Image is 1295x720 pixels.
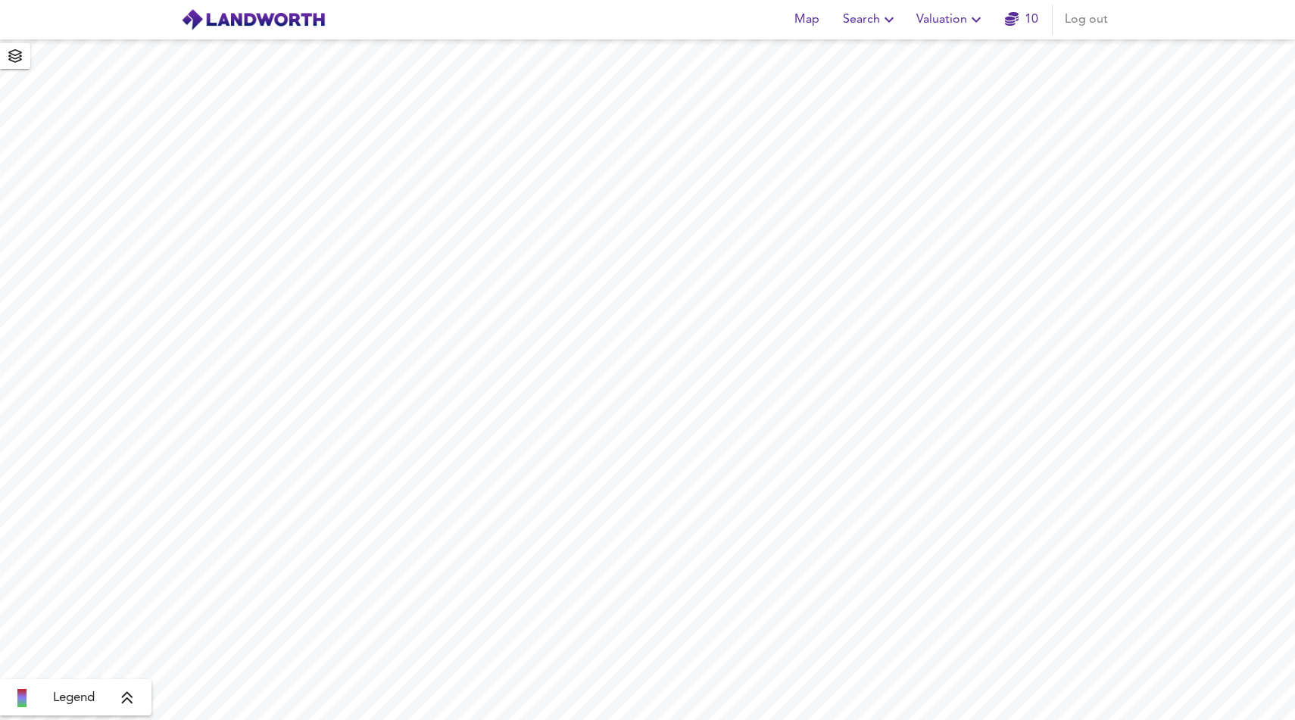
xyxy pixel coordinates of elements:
button: 10 [997,5,1046,35]
button: Search [837,5,904,35]
img: logo [181,8,326,31]
span: Search [843,9,898,30]
span: Valuation [916,9,985,30]
button: Map [782,5,831,35]
span: Legend [53,689,95,707]
span: Map [788,9,825,30]
span: Log out [1065,9,1108,30]
a: 10 [1005,9,1038,30]
button: Log out [1059,5,1114,35]
button: Valuation [910,5,991,35]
